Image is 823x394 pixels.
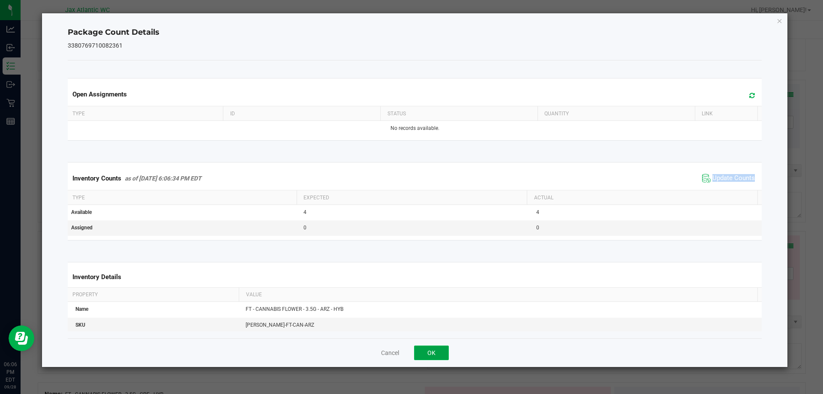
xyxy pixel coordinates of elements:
[536,225,539,231] span: 0
[303,209,306,215] span: 4
[381,349,399,357] button: Cancel
[387,111,406,117] span: Status
[72,195,85,201] span: Type
[71,225,93,231] span: Assigned
[230,111,235,117] span: ID
[414,346,449,360] button: OK
[68,27,762,38] h4: Package Count Details
[72,111,85,117] span: Type
[75,306,88,312] span: Name
[75,322,85,328] span: SKU
[712,174,755,183] span: Update Counts
[72,292,98,298] span: Property
[72,90,127,98] span: Open Assignments
[544,111,569,117] span: Quantity
[125,175,201,182] span: as of [DATE] 6:06:34 PM EDT
[66,121,764,136] td: No records available.
[246,322,314,328] span: [PERSON_NAME]-FT-CAN-ARZ
[72,273,121,281] span: Inventory Details
[702,111,713,117] span: Link
[303,225,306,231] span: 0
[536,209,539,215] span: 4
[71,209,92,215] span: Available
[303,195,329,201] span: Expected
[9,325,34,351] iframe: Resource center
[246,292,262,298] span: Value
[68,42,762,49] h5: 3380769710082361
[777,15,783,26] button: Close
[72,174,121,182] span: Inventory Counts
[534,195,553,201] span: Actual
[246,306,343,312] span: FT - CANNABIS FLOWER - 3.5G - ARZ - HYB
